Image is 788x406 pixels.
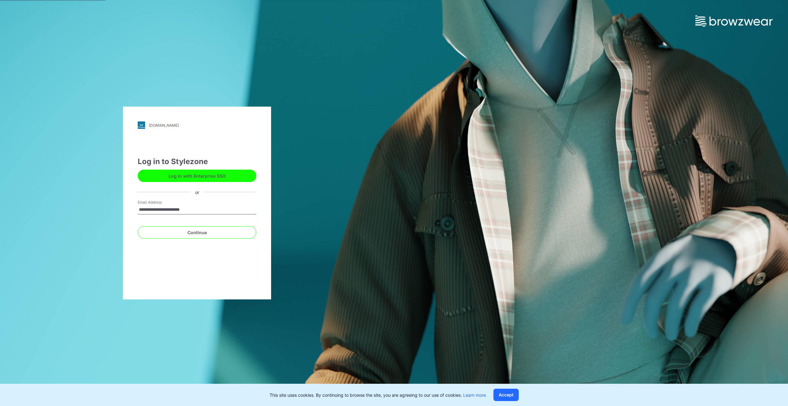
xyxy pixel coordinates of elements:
[138,156,256,167] div: Log in to Stylezone
[493,389,519,401] button: Accept
[463,392,486,398] a: Learn more
[270,392,486,398] p: This site uses cookies. By continuing to browse the site, you are agreeing to our use of cookies.
[138,200,181,205] label: Email Address
[695,15,773,27] img: browzwear-logo.e42bd6dac1945053ebaf764b6aa21510.svg
[138,121,145,129] img: stylezone-logo.562084cfcfab977791bfbf7441f1a819.svg
[190,189,204,195] div: or
[149,123,179,128] div: [DOMAIN_NAME]
[138,170,256,182] button: Log in with Enterprise SSO
[138,121,256,129] a: [DOMAIN_NAME]
[138,226,256,239] button: Continue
